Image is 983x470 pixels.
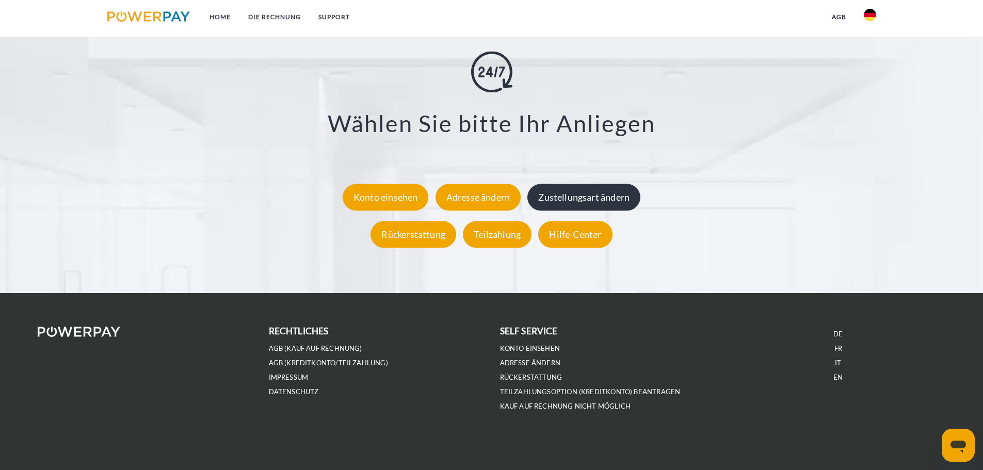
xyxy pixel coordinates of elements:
a: SUPPORT [310,8,359,26]
a: Konto einsehen [500,344,560,353]
img: de [864,9,876,21]
img: logo-powerpay-white.svg [38,327,121,337]
a: EN [833,373,843,382]
a: AGB (Kauf auf Rechnung) [269,344,362,353]
b: self service [500,326,558,336]
a: Teilzahlungsoption (KREDITKONTO) beantragen [500,387,681,396]
a: Hilfe-Center [536,229,615,240]
a: Kauf auf Rechnung nicht möglich [500,402,631,411]
div: Rückerstattung [370,221,456,248]
a: IT [835,359,841,367]
a: Rückerstattung [368,229,459,240]
a: Adresse ändern [500,359,561,367]
a: Teilzahlung [460,229,534,240]
a: DE [833,330,843,338]
a: Adresse ändern [433,191,524,203]
img: logo-powerpay.svg [107,11,190,22]
iframe: Schaltfläche zum Öffnen des Messaging-Fensters [942,429,975,462]
div: Konto einsehen [343,184,429,210]
a: IMPRESSUM [269,373,309,382]
a: AGB (Kreditkonto/Teilzahlung) [269,359,388,367]
a: Zustellungsart ändern [525,191,643,203]
a: DIE RECHNUNG [239,8,310,26]
div: Adresse ändern [436,184,521,210]
b: rechtliches [269,326,329,336]
img: online-shopping.svg [471,51,512,92]
a: Konto einsehen [340,191,431,203]
h3: Wählen Sie bitte Ihr Anliegen [62,109,921,138]
div: Zustellungsart ändern [527,184,640,210]
a: FR [834,344,842,353]
a: agb [823,8,855,26]
a: Home [201,8,239,26]
div: Teilzahlung [463,221,531,248]
a: DATENSCHUTZ [269,387,319,396]
a: Rückerstattung [500,373,562,382]
div: Hilfe-Center [538,221,612,248]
